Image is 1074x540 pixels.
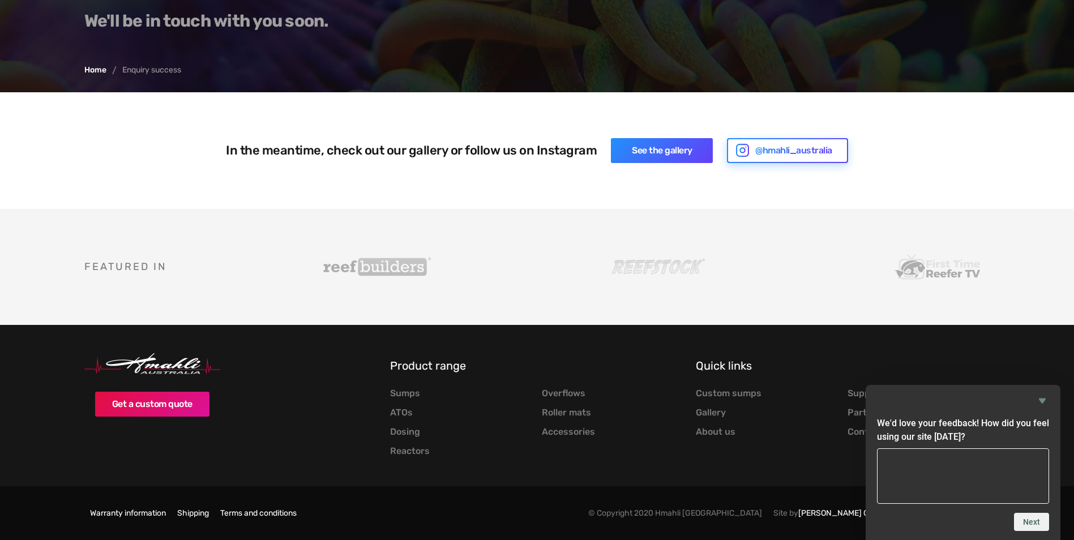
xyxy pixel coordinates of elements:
a: [PERSON_NAME] Creative [798,508,894,518]
img: Reef Builders [323,257,431,277]
div: Site by [773,508,894,518]
a: ATOs [390,407,413,418]
h5: Product range [390,359,684,372]
h5: Featured in [84,261,307,273]
a: Gallery [696,407,726,418]
a: Get a custom quote [95,392,209,417]
a: Reactors [390,445,430,457]
a: See the gallery [611,138,713,163]
div: Enquiry success [122,66,181,74]
img: Reefstock [603,257,711,277]
a: Suppliers [848,388,889,399]
div: We'd love your feedback! How did you feel using our site today? [877,394,1049,531]
a: Custom sumps [696,388,761,399]
h2: We'd love your feedback! How did you feel using our site today? [877,417,1049,444]
a: Shipping [177,508,209,518]
a: Partners [848,407,887,418]
a: Dosing [390,426,420,438]
h5: Quick links [696,359,990,372]
a: Accessories [542,426,595,438]
textarea: We'd love your feedback! How did you feel using our site today? [877,448,1049,504]
a: Roller mats [542,407,591,418]
h4: In the meantime, check out our gallery or follow us on Instagram [226,143,597,158]
a: Overflows [542,388,585,399]
h3: We'll be in touch with you soon. [84,11,520,31]
button: Hide survey [1036,394,1049,408]
img: First Time Reefer TV [883,254,990,280]
a: Home [84,66,106,74]
div: © Copyright 2020 Hmahli [GEOGRAPHIC_DATA] [588,508,762,518]
a: Warranty information [90,508,166,518]
a: Contact us [848,426,896,438]
button: Next question [1014,513,1049,531]
div: @hmahli_australia [755,144,832,157]
a: Terms and conditions [220,508,297,518]
img: Hmahli Australia Logo [84,353,220,375]
a: About us [696,426,735,438]
a: @hmahli_australia [727,138,848,163]
a: Sumps [390,388,420,399]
